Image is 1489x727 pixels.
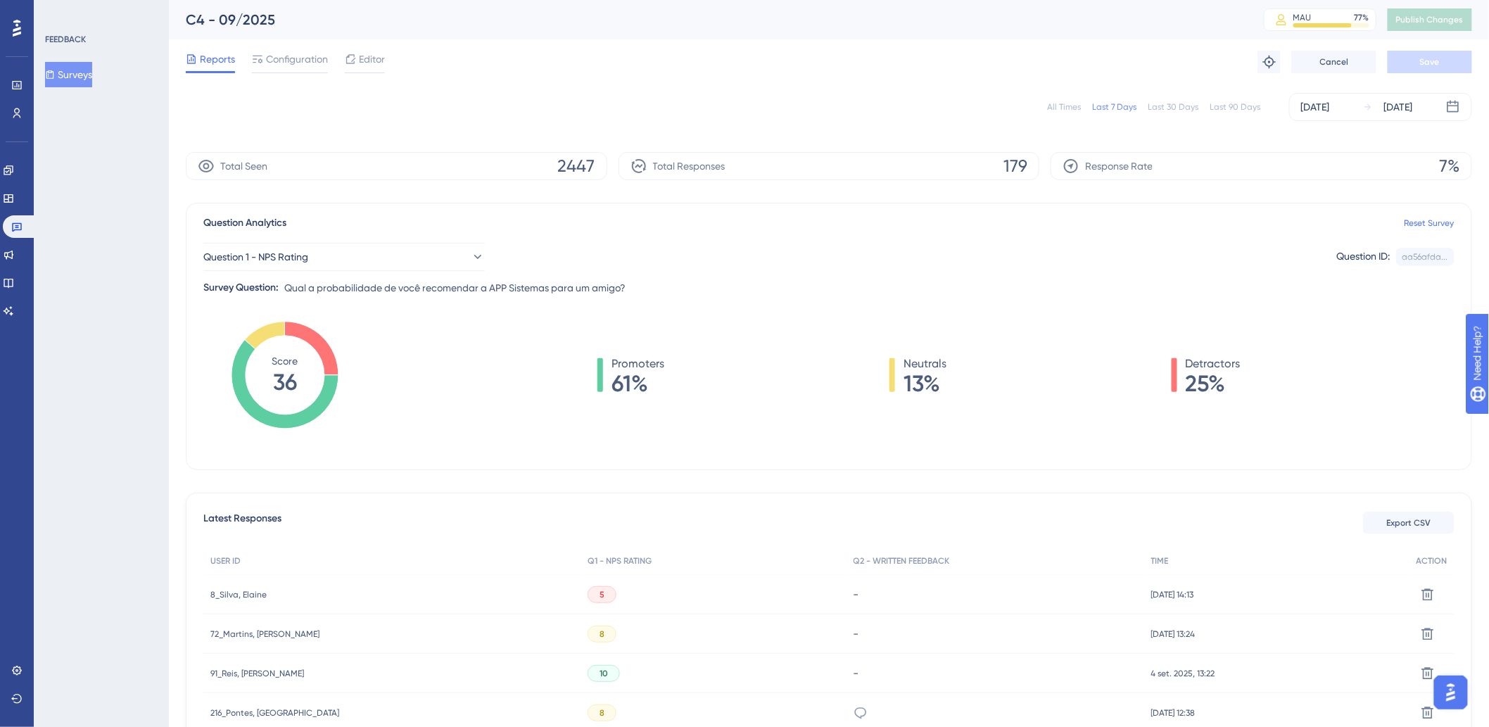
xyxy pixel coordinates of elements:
span: 5 [600,589,604,600]
span: 216_Pontes, [GEOGRAPHIC_DATA] [210,707,339,719]
div: All Times [1047,101,1081,113]
tspan: 36 [273,369,297,396]
span: ACTION [1417,555,1447,567]
span: 8_Silva, Elaine [210,589,267,600]
span: Reports [200,51,235,68]
div: Last 7 Days [1092,101,1137,113]
tspan: Score [272,355,298,367]
div: - [854,627,1137,640]
button: Export CSV [1363,512,1455,534]
span: Response Rate [1085,158,1153,175]
div: FEEDBACK [45,34,86,45]
span: Total Seen [220,158,267,175]
span: Need Help? [33,4,88,20]
span: USER ID [210,555,241,567]
button: Question 1 - NPS Rating [203,243,485,271]
div: aa56afda... [1402,251,1448,263]
span: Question Analytics [203,215,286,232]
div: - [854,666,1137,680]
span: Q2 - WRITTEN FEEDBACK [854,555,950,567]
span: 7% [1440,155,1460,177]
span: Promoters [612,355,664,372]
span: 91_Reis, [PERSON_NAME] [210,668,304,679]
span: Total Responses [653,158,726,175]
div: C4 - 09/2025 [186,10,1229,30]
button: Cancel [1292,51,1376,73]
div: Last 90 Days [1210,101,1261,113]
span: Detractors [1186,355,1241,372]
span: 8 [600,628,604,640]
div: Last 30 Days [1148,101,1199,113]
span: 61% [612,372,664,395]
span: Publish Changes [1396,14,1464,25]
span: Neutrals [904,355,946,372]
div: - [854,588,1137,601]
button: Publish Changes [1388,8,1472,31]
div: Question ID: [1337,248,1390,266]
span: 10 [600,668,608,679]
span: Save [1420,56,1440,68]
iframe: UserGuiding AI Assistant Launcher [1430,671,1472,714]
span: [DATE] 13:24 [1151,628,1196,640]
span: Editor [359,51,385,68]
span: 72_Martins, [PERSON_NAME] [210,628,319,640]
span: 2447 [558,155,595,177]
span: 13% [904,372,946,395]
span: Qual a probabilidade de você recomendar a APP Sistemas para um amigo? [284,279,626,296]
div: [DATE] [1384,99,1413,115]
span: Export CSV [1387,517,1431,529]
button: Save [1388,51,1472,73]
div: [DATE] [1301,99,1330,115]
span: [DATE] 14:13 [1151,589,1194,600]
span: Configuration [266,51,328,68]
div: Survey Question: [203,279,279,296]
div: 77 % [1355,12,1369,23]
span: 4 set. 2025, 13:22 [1151,668,1215,679]
span: 25% [1186,372,1241,395]
span: Cancel [1320,56,1349,68]
span: Q1 - NPS RATING [588,555,652,567]
span: Question 1 - NPS Rating [203,248,308,265]
button: Surveys [45,62,92,87]
span: TIME [1151,555,1169,567]
span: 8 [600,707,604,719]
div: MAU [1293,12,1312,23]
span: [DATE] 12:38 [1151,707,1196,719]
span: Latest Responses [203,510,281,536]
span: 179 [1003,155,1027,177]
a: Reset Survey [1405,217,1455,229]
